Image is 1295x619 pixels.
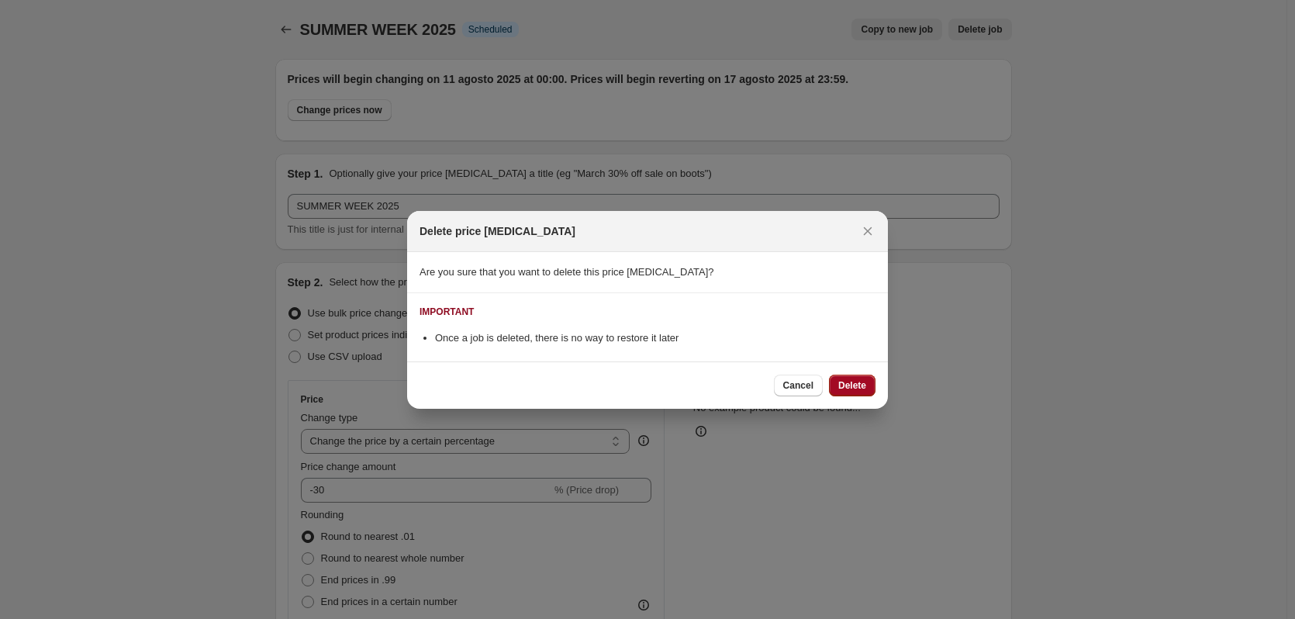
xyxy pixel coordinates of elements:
[420,223,575,239] h2: Delete price [MEDICAL_DATA]
[829,375,875,396] button: Delete
[838,379,866,392] span: Delete
[435,330,875,346] li: Once a job is deleted, there is no way to restore it later
[420,266,714,278] span: Are you sure that you want to delete this price [MEDICAL_DATA]?
[857,220,879,242] button: Close
[774,375,823,396] button: Cancel
[783,379,813,392] span: Cancel
[420,306,474,318] div: IMPORTANT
